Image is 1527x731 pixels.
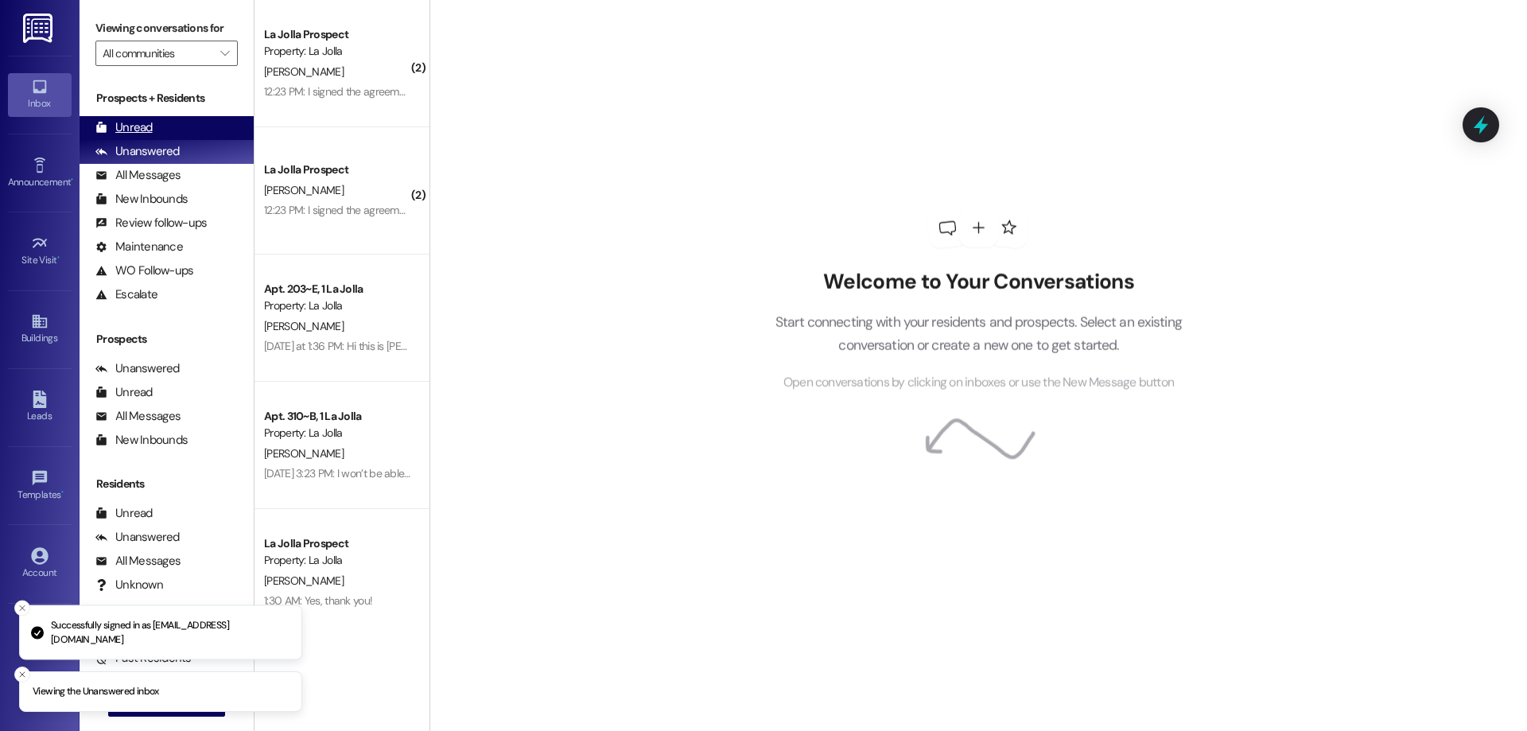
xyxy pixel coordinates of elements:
div: Unanswered [95,529,180,546]
span: [PERSON_NAME] [264,183,344,197]
div: All Messages [95,167,181,184]
div: Unanswered [95,360,180,377]
div: Prospects + Residents [80,90,254,107]
div: La Jolla Prospect [264,161,411,178]
div: Apt. 310~B, 1 La Jolla [264,408,411,425]
a: Templates • [8,465,72,507]
div: New Inbounds [95,191,188,208]
img: ResiDesk Logo [23,14,56,43]
p: Successfully signed in as [EMAIL_ADDRESS][DOMAIN_NAME] [51,619,289,647]
a: Inbox [8,73,72,116]
div: [DATE] at 1:36 PM: Hi this is [PERSON_NAME]. I'm waiting to pay rent [DATE] as I want to pay for ... [264,339,997,353]
button: Close toast [14,667,30,682]
a: Support [8,620,72,663]
div: All Messages [95,553,181,570]
div: New Inbounds [95,432,188,449]
p: Viewing the Unanswered inbox [33,685,159,699]
div: Property: La Jolla [264,43,411,60]
div: 12:23 PM: I signed the agreement, will the parking pass charge be removed [264,203,607,217]
div: Escalate [95,286,157,303]
span: [PERSON_NAME] [264,319,344,333]
span: Open conversations by clicking on inboxes or use the New Message button [783,373,1174,393]
div: La Jolla Prospect [264,535,411,552]
span: • [71,174,73,185]
div: Unread [95,384,153,401]
div: Unknown [95,577,163,593]
div: La Jolla Prospect [264,26,411,43]
div: WO Follow-ups [95,262,193,279]
div: Unread [95,119,153,136]
div: 12:23 PM: I signed the agreement, will the parking pass charge be removed [264,84,607,99]
span: [PERSON_NAME] [264,446,344,461]
div: [DATE] 3:23 PM: I won’t be able to pay [DATE] I guess because your office is closed and I can’t g... [264,466,974,480]
span: [PERSON_NAME] [264,64,344,79]
div: Residents [80,476,254,492]
h2: Welcome to Your Conversations [751,269,1206,294]
div: Unanswered [95,143,180,160]
a: Account [8,542,72,585]
span: • [57,252,60,263]
div: Maintenance [95,239,183,255]
div: Property: La Jolla [264,552,411,569]
div: Property: La Jolla [264,425,411,441]
input: All communities [103,41,212,66]
i:  [220,47,229,60]
label: Viewing conversations for [95,16,238,41]
div: 1:30 AM: Yes, thank you! [264,593,372,608]
div: Unread [95,505,153,522]
div: Property: La Jolla [264,297,411,314]
a: Leads [8,386,72,429]
div: All Messages [95,408,181,425]
span: [PERSON_NAME] [264,574,344,588]
a: Site Visit • [8,230,72,273]
div: Review follow-ups [95,215,207,231]
div: Prospects [80,331,254,348]
span: • [61,487,64,498]
a: Buildings [8,308,72,351]
button: Close toast [14,601,30,616]
div: Apt. 203~E, 1 La Jolla [264,281,411,297]
p: Start connecting with your residents and prospects. Select an existing conversation or create a n... [751,311,1206,356]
